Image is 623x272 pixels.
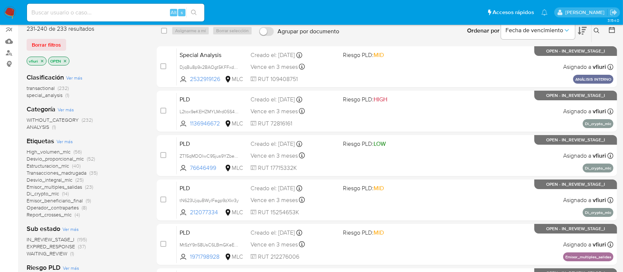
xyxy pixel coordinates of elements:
p: valentina.fiuri@mercadolibre.com [565,9,607,16]
span: s [181,9,183,16]
span: Accesos rápidos [493,9,534,16]
a: Salir [610,9,617,16]
input: Buscar usuario o caso... [27,8,204,17]
button: search-icon [186,7,201,18]
span: 3.154.0 [607,17,619,23]
a: Notificaciones [541,9,548,16]
span: Alt [171,9,177,16]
